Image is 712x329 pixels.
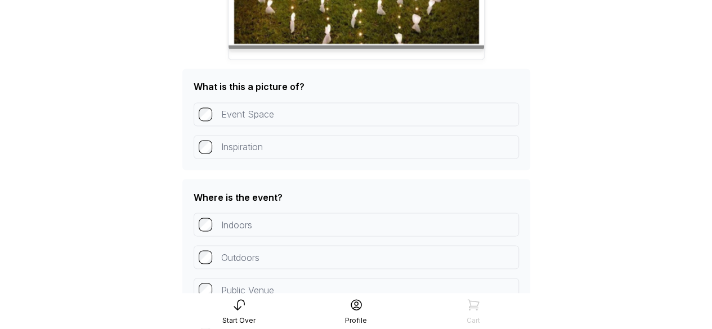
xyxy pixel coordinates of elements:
[194,102,519,126] div: Event Space
[345,316,367,325] div: Profile
[194,80,304,93] div: What is this a picture of?
[194,190,283,204] div: Where is the event?
[467,316,480,325] div: Cart
[194,245,519,269] div: Outdoors
[194,213,519,236] div: Indoors
[194,135,519,159] div: Inspiration
[222,316,256,325] div: Start Over
[194,278,519,301] div: Public Venue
